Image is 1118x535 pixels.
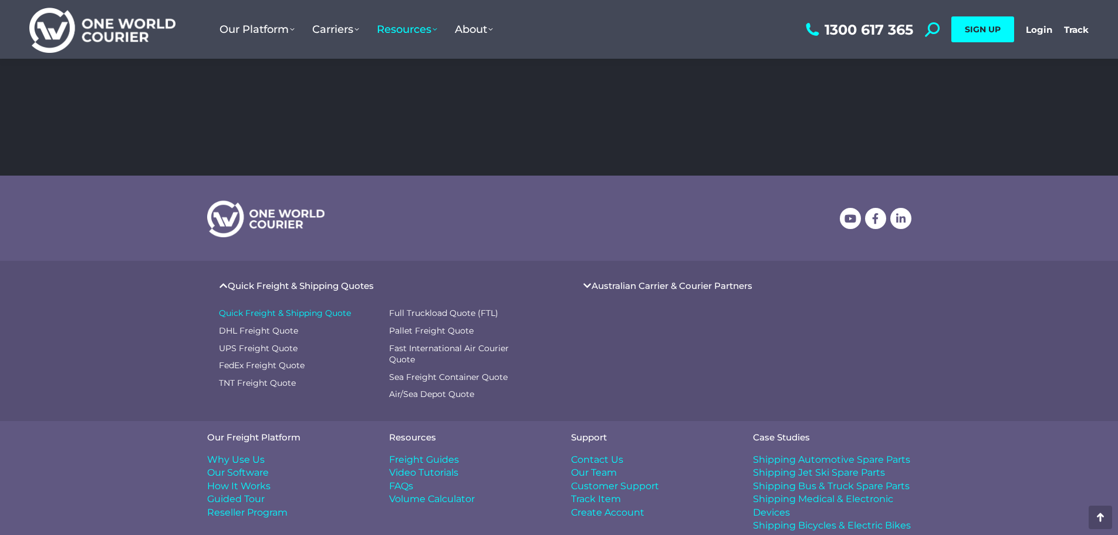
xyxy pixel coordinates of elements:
[389,343,536,366] a: Fast International Air Courier Quote
[389,493,548,506] a: Volume Calculator
[377,23,437,36] span: Resources
[965,24,1001,35] span: SIGN UP
[455,23,493,36] span: About
[219,360,377,372] a: FedEx Freight Quote
[951,16,1014,42] a: SIGN UP
[312,23,359,36] span: Carriers
[446,11,502,48] a: About
[753,480,911,493] a: Shipping Bus & Truck Spare Parts
[389,308,536,319] a: Full Truckload Quote (FTL)
[368,11,446,48] a: Resources
[207,480,271,493] span: How It Works
[753,493,911,519] a: Shipping Medical & Electronic Devices
[389,372,536,383] a: Sea Freight Container Quote
[389,389,536,401] a: Air/Sea Depot Quote
[753,453,910,466] span: Shipping Automotive Spare Parts
[753,433,911,442] h4: Case Studies
[389,389,474,401] span: Air/Sea Depot Quote
[207,453,265,466] span: Why Use Us
[1026,24,1052,35] a: Login
[207,493,265,506] span: Guided Tour
[219,343,377,355] a: UPS Freight Quote
[207,466,269,479] span: Our Software
[207,480,366,493] a: How It Works
[219,23,295,36] span: Our Platform
[571,480,729,493] a: Customer Support
[389,433,548,442] h4: Resources
[211,11,303,48] a: Our Platform
[389,466,458,479] span: Video Tutorials
[389,453,548,466] a: Freight Guides
[571,506,729,519] a: Create Account
[753,453,911,466] a: Shipping Automotive Spare Parts
[389,466,548,479] a: Video Tutorials
[571,493,729,506] a: Track Item
[29,6,175,53] img: One World Courier
[207,493,366,506] a: Guided Tour
[228,281,374,290] a: Quick Freight & Shipping Quotes
[207,466,366,479] a: Our Software
[389,480,548,493] a: FAQs
[389,480,413,493] span: FAQs
[571,466,729,479] a: Our Team
[571,493,621,506] span: Track Item
[219,378,296,389] span: TNT Freight Quote
[1064,24,1089,35] a: Track
[207,453,366,466] a: Why Use Us
[219,325,377,337] a: DHL Freight Quote
[219,308,351,319] span: Quick Freight & Shipping Quote
[389,325,474,337] span: Pallet Freight Quote
[571,466,617,479] span: Our Team
[389,453,459,466] span: Freight Guides
[803,22,913,37] a: 1300 617 365
[389,372,508,383] span: Sea Freight Container Quote
[207,433,366,442] h4: Our Freight Platform
[219,378,377,389] a: TNT Freight Quote
[303,11,368,48] a: Carriers
[219,343,298,355] span: UPS Freight Quote
[592,281,752,290] a: Australian Carrier & Courier Partners
[207,506,366,519] a: Reseller Program
[207,506,288,519] span: Reseller Program
[219,360,305,372] span: FedEx Freight Quote
[753,466,885,479] span: Shipping Jet Ski Spare Parts
[753,519,911,532] a: Shipping Bicycles & Electric Bikes
[219,325,298,337] span: DHL Freight Quote
[219,308,377,319] a: Quick Freight & Shipping Quote
[389,493,475,506] span: Volume Calculator
[571,480,659,493] span: Customer Support
[571,506,644,519] span: Create Account
[753,466,911,479] a: Shipping Jet Ski Spare Parts
[753,480,910,493] span: Shipping Bus & Truck Spare Parts
[389,325,536,337] a: Pallet Freight Quote
[571,453,623,466] span: Contact Us
[753,519,911,532] span: Shipping Bicycles & Electric Bikes
[571,453,729,466] a: Contact Us
[389,308,498,319] span: Full Truckload Quote (FTL)
[571,433,729,442] h4: Support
